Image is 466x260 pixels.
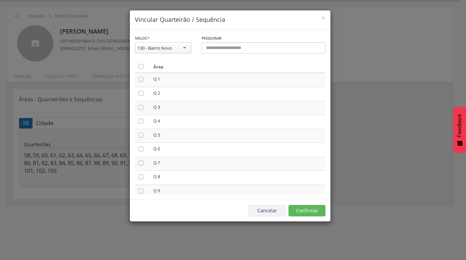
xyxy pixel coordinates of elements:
[138,104,144,111] i: 
[138,76,144,83] i: 
[151,185,325,199] td: Q 9
[135,36,147,41] span: Sisloc
[151,73,325,87] td: Q 1
[151,171,325,185] td: Q 8
[457,114,463,137] span: Feedback
[138,146,144,152] i: 
[138,63,144,70] i: 
[138,160,144,166] i: 
[321,13,325,23] span: ×
[289,205,325,216] button: Confirmar
[151,115,325,129] td: Q 4
[151,129,325,143] td: Q 5
[138,188,144,194] i: 
[202,36,221,41] span: Pesquisar
[138,90,144,97] i: 
[138,118,144,124] i: 
[249,205,286,216] button: Cancelar
[151,157,325,171] td: Q 7
[151,60,325,73] th: Área
[138,173,144,180] i: 
[151,87,325,101] td: Q 2
[138,45,172,51] div: 130 - Bairro Novo
[151,143,325,157] td: Q 6
[321,15,325,22] button: Close
[138,132,144,139] i: 
[453,107,466,153] button: Feedback - Mostrar pesquisa
[151,101,325,115] td: Q 3
[135,15,325,24] h4: Vincular Quarteirão / Sequência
